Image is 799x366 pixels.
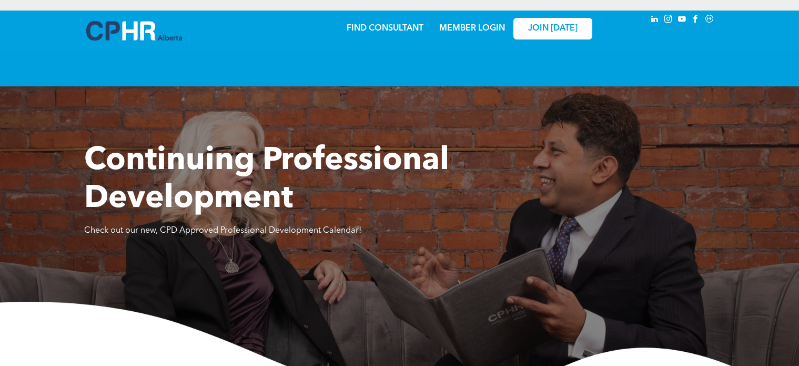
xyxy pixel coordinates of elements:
[649,13,661,27] a: linkedin
[513,18,592,39] a: JOIN [DATE]
[439,24,505,33] a: MEMBER LOGIN
[704,13,715,27] a: Social network
[347,24,423,33] a: FIND CONSULTANT
[663,13,674,27] a: instagram
[690,13,702,27] a: facebook
[528,24,578,34] span: JOIN [DATE]
[84,226,361,235] span: Check out our new, CPD Approved Professional Development Calendar!
[84,145,449,215] span: Continuing Professional Development
[676,13,688,27] a: youtube
[86,21,182,41] img: A blue and white logo for cp alberta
